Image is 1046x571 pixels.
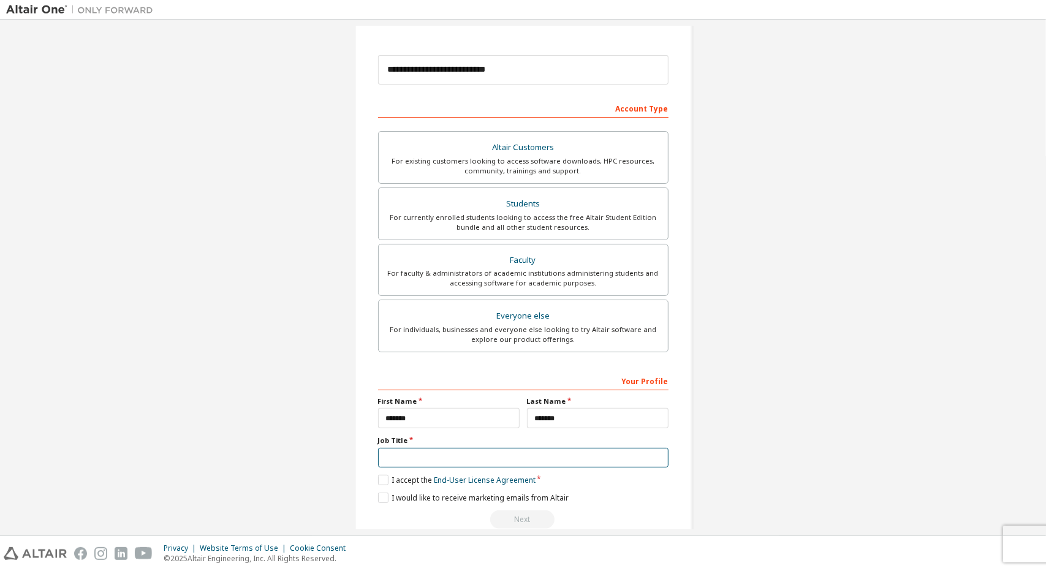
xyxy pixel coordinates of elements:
div: For individuals, businesses and everyone else looking to try Altair software and explore our prod... [386,325,661,344]
div: Cookie Consent [290,543,353,553]
a: End-User License Agreement [434,475,536,485]
img: instagram.svg [94,547,107,560]
div: Privacy [164,543,200,553]
div: For currently enrolled students looking to access the free Altair Student Edition bundle and all ... [386,213,661,232]
div: For faculty & administrators of academic institutions administering students and accessing softwa... [386,268,661,288]
div: Altair Customers [386,139,661,156]
img: linkedin.svg [115,547,127,560]
div: For existing customers looking to access software downloads, HPC resources, community, trainings ... [386,156,661,176]
label: First Name [378,396,520,406]
div: Website Terms of Use [200,543,290,553]
img: altair_logo.svg [4,547,67,560]
div: Everyone else [386,308,661,325]
img: Altair One [6,4,159,16]
div: Read and acccept EULA to continue [378,510,669,529]
p: © 2025 Altair Engineering, Inc. All Rights Reserved. [164,553,353,564]
div: Your Profile [378,371,669,390]
img: youtube.svg [135,547,153,560]
div: Account Type [378,98,669,118]
div: Students [386,195,661,213]
div: Faculty [386,252,661,269]
label: Job Title [378,436,669,445]
img: facebook.svg [74,547,87,560]
label: I would like to receive marketing emails from Altair [378,493,569,503]
label: I accept the [378,475,536,485]
label: Last Name [527,396,669,406]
